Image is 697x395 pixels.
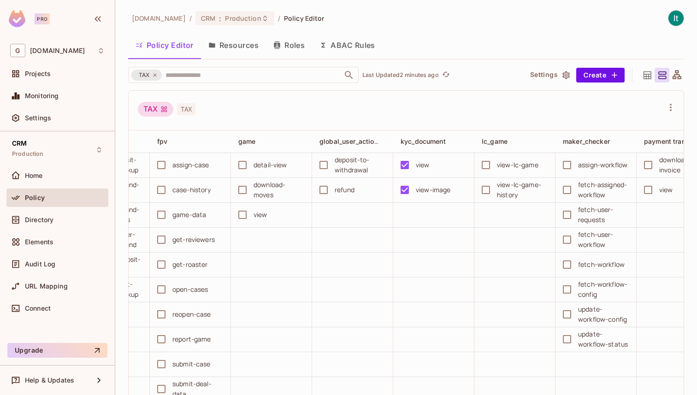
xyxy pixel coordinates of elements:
div: Pro [35,13,50,24]
span: Elements [25,238,53,246]
button: Open [343,69,355,82]
div: download-moves [254,180,304,200]
div: reopen-case [172,309,211,319]
div: assign-workflow [578,160,627,170]
div: fetch-user-workflow [578,230,629,250]
div: TAX [138,102,173,117]
div: refund [335,185,354,195]
span: : [219,15,222,22]
span: Directory [25,216,53,224]
div: update-workflow-config [578,304,629,324]
div: submit-case [172,359,211,369]
span: Production [12,150,44,158]
span: Workspace: gameskraft.com [30,47,85,54]
div: view-lc-game [497,160,538,170]
img: SReyMgAAAABJRU5ErkJggg== [9,10,25,27]
div: TAX [131,70,162,81]
li: / [189,14,192,23]
span: TAX [177,103,195,115]
span: global_user_actions [319,137,382,146]
div: view [254,210,267,220]
div: case-history [172,185,211,195]
span: game [238,137,256,145]
button: Upgrade [7,343,107,358]
div: assign-case [172,160,209,170]
span: Click to refresh data [439,70,452,81]
div: view [416,160,430,170]
button: Settings [526,68,573,83]
div: fetch-workflow [578,259,625,270]
span: CRM [201,14,215,23]
span: Home [25,172,43,179]
button: Policy Editor [128,34,201,57]
span: CRM [12,140,27,147]
button: Roles [266,34,312,57]
span: refresh [442,71,450,80]
span: G [10,44,25,57]
div: view [659,185,673,195]
div: update-workflow-status [578,329,629,349]
div: report-game [172,334,211,344]
span: lc_game [482,137,508,145]
div: fetch-workflow-config [578,279,629,300]
div: game-data [172,210,206,220]
span: Production [225,14,261,23]
div: view-image [416,185,451,195]
img: IT Tools [668,11,684,26]
div: fetch-assigned-workflow [578,180,629,200]
div: get-roaster [172,259,208,270]
span: fpv [157,137,167,145]
span: Settings [25,114,51,122]
div: get-reviewers [172,235,215,245]
span: Projects [25,70,51,77]
span: Policy Editor [284,14,325,23]
span: the active workspace [132,14,186,23]
span: Connect [25,305,51,312]
button: Resources [201,34,266,57]
span: TAX [133,71,155,80]
span: URL Mapping [25,283,68,290]
span: Audit Log [25,260,55,268]
span: maker_checker [563,137,610,145]
button: Create [576,68,625,83]
button: ABAC Rules [312,34,383,57]
p: Last Updated 2 minutes ago [362,71,439,79]
button: refresh [441,70,452,81]
span: Monitoring [25,92,59,100]
li: / [278,14,280,23]
div: detail-view [254,160,287,170]
div: open-cases [172,284,208,295]
div: fetch-user-requests [578,205,629,225]
div: view-lc-game-history [497,180,548,200]
span: kyc_document [401,137,446,145]
div: deposit-to-withdrawal [335,155,385,175]
span: Help & Updates [25,377,74,384]
span: Policy [25,194,45,201]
